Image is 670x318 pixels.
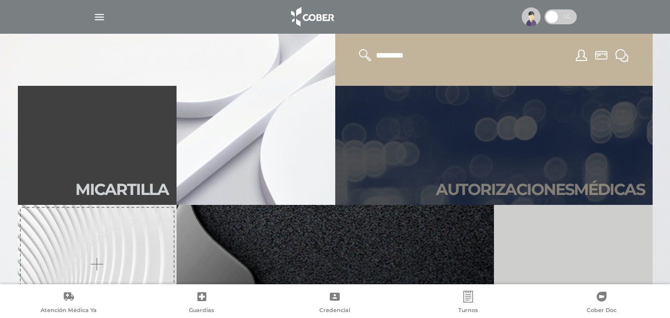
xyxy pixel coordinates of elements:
a: Cober Doc [535,291,668,316]
img: logo_cober_home-white.png [286,5,338,29]
img: profile-placeholder.svg [522,7,541,26]
a: Credencial [268,291,402,316]
h2: Autori zaciones médicas [436,180,645,199]
span: Atención Médica Ya [41,307,97,316]
span: Credencial [319,307,350,316]
a: Turnos [402,291,535,316]
span: Guardias [189,307,214,316]
h2: Mi car tilla [75,180,169,199]
a: Micartilla [18,86,177,205]
a: Guardias [135,291,269,316]
span: Cober Doc [587,307,616,316]
span: Turnos [458,307,478,316]
img: Cober_menu-lines-white.svg [93,11,106,23]
a: Autorizacionesmédicas [335,86,653,205]
a: Atención Médica Ya [2,291,135,316]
